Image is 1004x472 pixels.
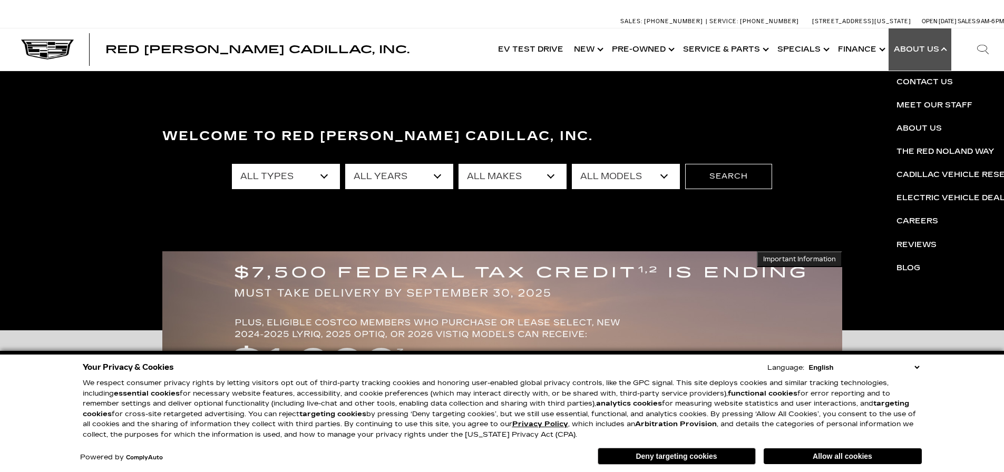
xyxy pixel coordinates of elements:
[764,448,922,464] button: Allow all cookies
[512,420,568,428] a: Privacy Policy
[806,362,922,372] select: Language Select
[83,378,922,440] p: We respect consumer privacy rights by letting visitors opt out of third-party tracking cookies an...
[922,18,957,25] span: Open [DATE]
[767,365,804,371] div: Language:
[757,251,842,267] button: Important Information
[740,18,799,25] span: [PHONE_NUMBER]
[596,399,662,408] strong: analytics cookies
[345,164,453,189] select: Filter by year
[812,18,911,25] a: [STREET_ADDRESS][US_STATE]
[569,28,607,71] a: New
[83,360,174,375] span: Your Privacy & Cookies
[105,43,410,56] span: Red [PERSON_NAME] Cadillac, Inc.
[706,18,802,24] a: Service: [PHONE_NUMBER]
[635,420,717,428] strong: Arbitration Provision
[763,255,836,263] span: Important Information
[678,28,772,71] a: Service & Parts
[644,18,703,25] span: [PHONE_NUMBER]
[889,28,951,71] a: About Us
[83,399,909,418] strong: targeting cookies
[80,454,163,461] div: Powered by
[232,164,340,189] select: Filter by type
[299,410,366,418] strong: targeting cookies
[114,389,180,398] strong: essential cookies
[21,40,74,60] img: Cadillac Dark Logo with Cadillac White Text
[728,389,797,398] strong: functional cookies
[493,28,569,71] a: EV Test Drive
[572,164,680,189] select: Filter by model
[772,28,833,71] a: Specials
[620,18,706,24] a: Sales: [PHONE_NUMBER]
[607,28,678,71] a: Pre-Owned
[620,18,642,25] span: Sales:
[126,455,163,461] a: ComplyAuto
[459,164,567,189] select: Filter by make
[162,126,842,147] h3: Welcome to Red [PERSON_NAME] Cadillac, Inc.
[105,44,410,55] a: Red [PERSON_NAME] Cadillac, Inc.
[709,18,738,25] span: Service:
[685,164,772,189] button: Search
[833,28,889,71] a: Finance
[598,448,756,465] button: Deny targeting cookies
[958,18,977,25] span: Sales:
[977,18,1004,25] span: 9 AM-6 PM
